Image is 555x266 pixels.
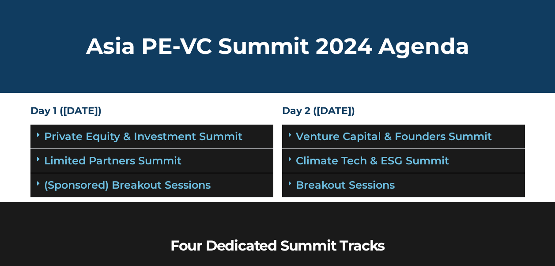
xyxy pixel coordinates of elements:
[170,237,385,254] b: Four Dedicated Summit Tracks
[296,130,492,143] a: Venture Capital & Founders​ Summit
[30,35,525,57] h2: Asia PE-VC Summit 2024 Agenda
[296,179,395,191] a: Breakout Sessions
[44,130,242,143] a: Private Equity & Investment Summit
[44,179,211,191] a: (Sponsored) Breakout Sessions
[296,154,449,167] a: Climate Tech & ESG Summit
[44,154,181,167] a: Limited Partners Summit
[282,106,525,116] h4: Day 2 ([DATE])
[30,106,273,116] h4: Day 1 ([DATE])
